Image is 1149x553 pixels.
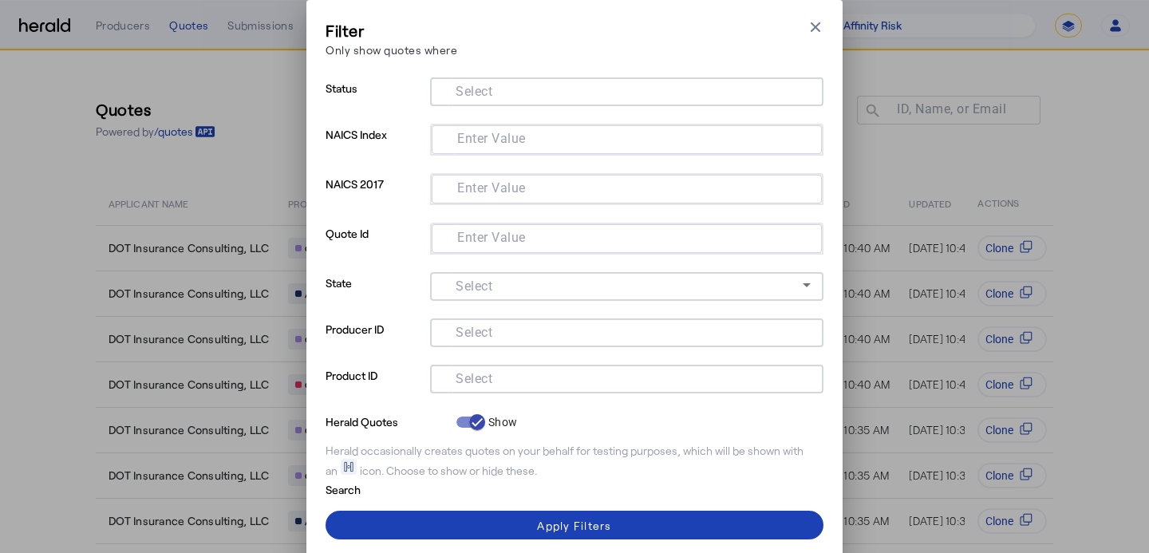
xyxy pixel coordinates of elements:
mat-label: Enter Value [457,131,526,146]
mat-label: Select [456,278,492,294]
mat-label: Enter Value [457,230,526,245]
p: Status [326,77,424,124]
label: Show [485,414,517,430]
mat-label: Select [456,325,492,340]
mat-chip-grid: Selection [444,178,809,197]
mat-label: Select [456,371,492,386]
p: Producer ID [326,318,424,365]
mat-chip-grid: Selection [443,322,811,341]
h3: Filter [326,19,457,41]
mat-chip-grid: Selection [443,81,811,100]
p: State [326,272,424,318]
mat-label: Select [456,84,492,99]
p: NAICS Index [326,124,424,173]
p: Quote Id [326,223,424,272]
p: Product ID [326,365,424,411]
button: Apply Filters [326,511,823,539]
p: Search [326,479,450,498]
p: Herald Quotes [326,411,450,430]
div: Apply Filters [537,517,611,534]
mat-chip-grid: Selection [443,368,811,387]
mat-label: Enter Value [457,180,526,196]
p: Only show quotes where [326,41,457,58]
p: NAICS 2017 [326,173,424,223]
div: Herald occasionally creates quotes on your behalf for testing purposes, which will be shown with ... [326,443,823,479]
mat-chip-grid: Selection [444,227,809,247]
mat-chip-grid: Selection [444,128,809,148]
